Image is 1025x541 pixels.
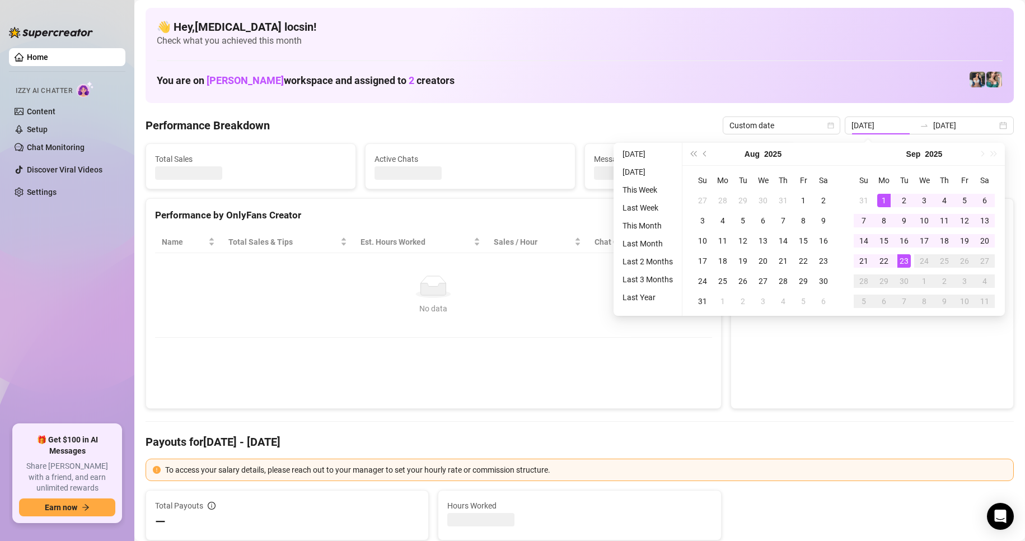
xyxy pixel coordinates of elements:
div: No data [166,302,701,315]
div: Performance by OnlyFans Creator [155,208,712,223]
th: Sales / Hour [487,231,588,253]
span: Sales / Hour [494,236,572,248]
span: Earn now [45,503,77,512]
input: Start date [851,119,915,132]
a: Home [27,53,48,62]
span: 2 [409,74,414,86]
span: arrow-right [82,503,90,511]
span: info-circle [208,502,216,510]
span: to [920,121,929,130]
div: To access your salary details, please reach out to your manager to set your hourly rate or commis... [165,464,1007,476]
span: Izzy AI Chatter [16,86,72,96]
a: Settings [27,188,57,197]
input: End date [933,119,997,132]
span: Active Chats [375,153,566,165]
h1: You are on workspace and assigned to creators [157,74,455,87]
span: Chat Conversion [595,236,696,248]
div: Open Intercom Messenger [987,503,1014,530]
span: Messages Sent [594,153,785,165]
span: calendar [827,122,834,129]
button: Earn nowarrow-right [19,498,115,516]
img: Zaddy [986,72,1002,87]
h4: Performance Breakdown [146,118,270,133]
img: Katy [970,72,985,87]
a: Content [27,107,55,116]
img: AI Chatter [77,81,94,97]
a: Chat Monitoring [27,143,85,152]
a: Discover Viral Videos [27,165,102,174]
th: Total Sales & Tips [222,231,354,253]
span: Custom date [729,117,834,134]
h4: Payouts for [DATE] - [DATE] [146,434,1014,450]
span: Name [162,236,206,248]
span: — [155,513,166,531]
a: Setup [27,125,48,134]
span: swap-right [920,121,929,130]
span: Total Payouts [155,500,203,512]
img: logo-BBDzfeDw.svg [9,27,93,38]
span: Check what you achieved this month [157,35,1003,47]
span: Total Sales & Tips [228,236,338,248]
h4: 👋 Hey, [MEDICAL_DATA] locsin ! [157,19,1003,35]
span: Total Sales [155,153,347,165]
th: Chat Conversion [588,231,712,253]
div: Sales by OnlyFans Creator [740,208,1004,223]
span: Share [PERSON_NAME] with a friend, and earn unlimited rewards [19,461,115,494]
span: Hours Worked [447,500,712,512]
div: Est. Hours Worked [361,236,471,248]
span: [PERSON_NAME] [207,74,284,86]
th: Name [155,231,222,253]
span: exclamation-circle [153,466,161,474]
span: 🎁 Get $100 in AI Messages [19,435,115,456]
